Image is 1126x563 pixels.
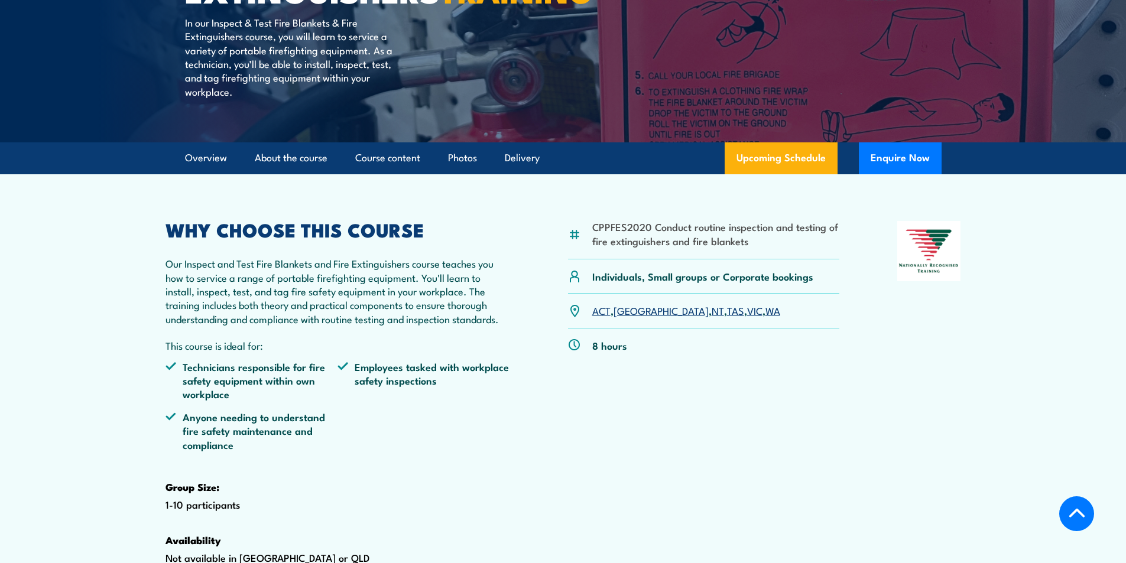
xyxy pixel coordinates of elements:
a: ACT [592,303,611,317]
li: CPPFES2020 Conduct routine inspection and testing of fire extinguishers and fire blankets [592,220,840,248]
button: Enquire Now [859,142,942,174]
a: Course content [355,142,420,174]
a: Upcoming Schedule [725,142,838,174]
a: NT [712,303,724,317]
a: Overview [185,142,227,174]
li: Employees tasked with workplace safety inspections [338,360,510,401]
strong: Availability [166,532,221,548]
p: Our Inspect and Test Fire Blankets and Fire Extinguishers course teaches you how to service a ran... [166,256,511,326]
a: WA [765,303,780,317]
p: , , , , , [592,304,780,317]
li: Anyone needing to understand fire safety maintenance and compliance [166,410,338,451]
a: [GEOGRAPHIC_DATA] [614,303,709,317]
p: Individuals, Small groups or Corporate bookings [592,269,813,283]
h2: WHY CHOOSE THIS COURSE [166,221,511,237]
a: Photos [448,142,477,174]
a: TAS [727,303,744,317]
p: 8 hours [592,339,627,352]
a: About the course [255,142,327,174]
a: Delivery [505,142,540,174]
strong: Group Size: [166,479,219,494]
p: In our Inspect & Test Fire Blankets & Fire Extinguishers course, you will learn to service a vari... [185,15,401,98]
a: VIC [747,303,762,317]
li: Technicians responsible for fire safety equipment within own workplace [166,360,338,401]
img: Nationally Recognised Training logo. [897,221,961,281]
p: This course is ideal for: [166,339,511,352]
